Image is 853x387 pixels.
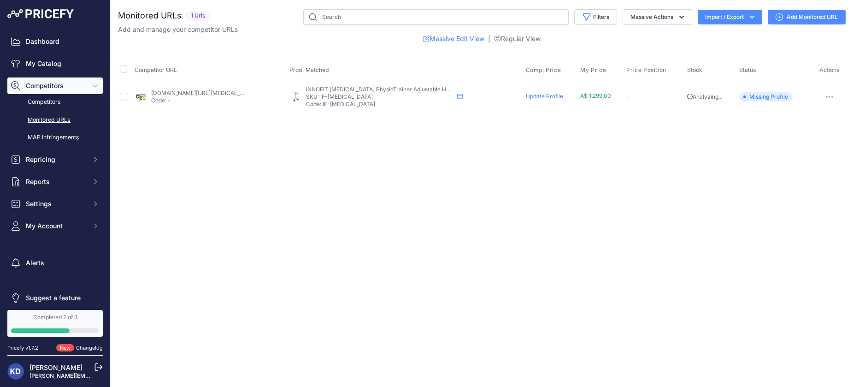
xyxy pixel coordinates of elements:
[7,173,103,190] button: Reports
[7,151,103,168] button: Repricing
[306,86,475,93] span: INNOFIT [MEDICAL_DATA] PhysioTrainer Adjustable Height Table
[303,9,569,25] input: Search
[698,10,762,24] button: Import / Export
[26,177,86,186] span: Reports
[7,55,103,72] a: My Catalog
[526,93,563,100] a: Update Profile
[7,310,103,337] a: Completed 2 of 3
[7,196,103,212] button: Settings
[687,93,735,101] p: Analyzing...
[580,92,611,99] span: A$ 1,299.00
[26,221,86,231] span: My Account
[494,34,541,43] a: Regular View
[11,314,99,321] div: Completed 2 of 3
[7,94,103,110] a: Competitors
[26,155,86,164] span: Repricing
[768,10,846,24] a: Add Monitored URL
[26,81,86,90] span: Competitors
[580,66,606,74] span: My Price
[76,345,103,351] a: Changelog
[26,199,86,208] span: Settings
[118,9,182,22] h2: Monitored URLs
[423,34,484,43] a: Massive Edit View
[488,34,490,43] span: |
[306,93,453,101] p: SKU: IF-[MEDICAL_DATA]
[626,93,683,101] p: -
[526,66,563,74] button: Comp. Price
[289,66,329,73] span: Prod. Matched
[626,66,668,74] button: Price Position
[306,101,453,108] p: Code: IF-[MEDICAL_DATA]
[56,344,74,352] span: New
[7,130,103,146] a: MAP infringements
[7,344,38,352] div: Pricefy v1.7.2
[135,66,177,73] span: Competitor URL
[574,9,617,25] button: Filters
[739,92,793,101] span: Missing Profile
[580,66,608,74] button: My Price
[7,255,103,271] a: Alerts
[687,66,702,73] span: Stock
[151,89,256,96] a: [DOMAIN_NAME][URL][MEDICAL_DATA]
[526,66,561,74] span: Comp. Price
[7,9,74,18] img: Pricefy Logo
[7,112,103,128] a: Monitored URLs
[7,33,103,50] a: Dashboard
[118,25,238,34] p: Add and manage your competitor URLs
[7,218,103,234] button: My Account
[739,66,756,73] span: Status
[151,97,247,104] p: Code: -
[626,66,666,74] span: Price Position
[185,11,211,21] span: 1 Urls
[29,363,82,371] a: [PERSON_NAME]
[7,290,103,306] a: Suggest a feature
[7,77,103,94] button: Competitors
[29,372,171,379] a: [PERSON_NAME][EMAIL_ADDRESS][DOMAIN_NAME]
[819,66,840,73] span: Actions
[623,9,692,25] button: Massive Actions
[7,33,103,306] nav: Sidebar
